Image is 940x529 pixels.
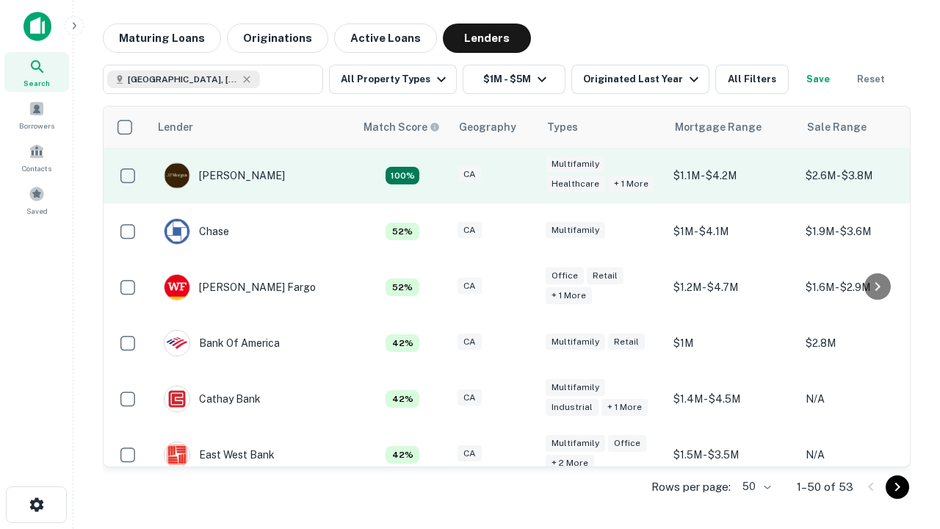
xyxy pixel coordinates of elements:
td: N/A [798,371,930,427]
div: Matching Properties: 4, hasApolloMatch: undefined [386,446,419,464]
div: CA [458,222,482,239]
div: + 1 more [546,287,592,304]
div: Chase [164,218,229,245]
div: CA [458,278,482,295]
span: Contacts [22,162,51,174]
div: [PERSON_NAME] [164,162,285,189]
div: Multifamily [546,334,605,350]
a: Contacts [4,137,69,177]
th: Sale Range [798,107,930,148]
div: CA [458,445,482,462]
td: $1M - $4.1M [666,204,798,259]
div: Matching Properties: 5, hasApolloMatch: undefined [386,223,419,240]
div: Industrial [546,399,599,416]
h6: Match Score [364,119,437,135]
td: $1.6M - $2.9M [798,259,930,315]
span: [GEOGRAPHIC_DATA], [GEOGRAPHIC_DATA], [GEOGRAPHIC_DATA] [128,73,238,86]
div: Retail [587,267,623,284]
button: Maturing Loans [103,24,221,53]
th: Types [538,107,666,148]
div: + 2 more [546,455,594,472]
div: Matching Properties: 5, hasApolloMatch: undefined [386,278,419,296]
div: Types [547,118,578,136]
div: Geography [459,118,516,136]
div: CA [458,334,482,350]
a: Search [4,52,69,92]
div: Capitalize uses an advanced AI algorithm to match your search with the best lender. The match sco... [364,119,440,135]
div: Healthcare [546,176,605,192]
div: 50 [737,476,773,497]
th: Capitalize uses an advanced AI algorithm to match your search with the best lender. The match sco... [355,107,450,148]
p: Rows per page: [651,478,731,496]
div: Multifamily [546,156,605,173]
div: Lender [158,118,193,136]
img: picture [164,331,189,356]
td: $1.4M - $4.5M [666,371,798,427]
div: Matching Properties: 4, hasApolloMatch: undefined [386,334,419,352]
img: picture [164,219,189,244]
span: Search [23,77,50,89]
td: $1.1M - $4.2M [666,148,798,204]
button: Lenders [443,24,531,53]
iframe: Chat Widget [867,411,940,482]
div: Office [546,267,584,284]
img: picture [164,386,189,411]
div: Multifamily [546,222,605,239]
button: Originations [227,24,328,53]
div: Multifamily [546,379,605,396]
span: Borrowers [19,120,54,132]
td: $1.5M - $3.5M [666,427,798,483]
button: Originated Last Year [571,65,709,94]
div: + 1 more [608,176,654,192]
td: $2.6M - $3.8M [798,148,930,204]
img: picture [164,442,189,467]
img: picture [164,275,189,300]
div: Matching Properties: 4, hasApolloMatch: undefined [386,390,419,408]
td: N/A [798,427,930,483]
td: $2.8M [798,315,930,371]
div: Retail [608,334,645,350]
button: $1M - $5M [463,65,565,94]
div: Office [608,435,646,452]
button: All Filters [715,65,789,94]
div: CA [458,166,482,183]
div: CA [458,389,482,406]
p: 1–50 of 53 [797,478,853,496]
a: Saved [4,180,69,220]
div: East West Bank [164,442,275,468]
div: Originated Last Year [583,71,703,88]
div: Matching Properties: 17, hasApolloMatch: undefined [386,167,419,184]
th: Mortgage Range [666,107,798,148]
th: Lender [149,107,355,148]
div: Bank Of America [164,330,280,356]
div: Cathay Bank [164,386,261,412]
td: $1.9M - $3.6M [798,204,930,259]
div: [PERSON_NAME] Fargo [164,274,316,301]
button: Save your search to get updates of matches that match your search criteria. [795,65,842,94]
td: $1.2M - $4.7M [666,259,798,315]
button: Active Loans [334,24,437,53]
button: Go to next page [886,475,909,499]
a: Borrowers [4,95,69,134]
div: Multifamily [546,435,605,452]
td: $1M [666,315,798,371]
button: All Property Types [329,65,457,94]
div: + 1 more [601,399,648,416]
img: picture [164,163,189,188]
div: Sale Range [807,118,867,136]
th: Geography [450,107,538,148]
img: capitalize-icon.png [23,12,51,41]
div: Mortgage Range [675,118,762,136]
button: Reset [847,65,894,94]
span: Saved [26,205,48,217]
